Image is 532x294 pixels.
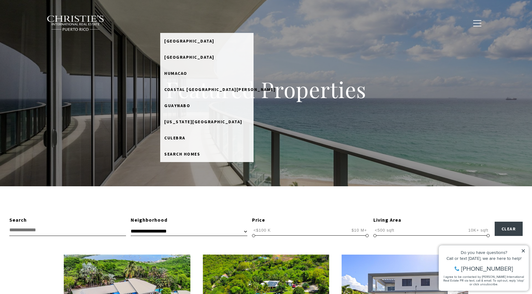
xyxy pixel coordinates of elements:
div: Call or text [DATE], we are here to help! [7,20,90,24]
span: [GEOGRAPHIC_DATA] [164,54,214,60]
button: Clear [495,222,523,236]
a: Puerto Rico West Coast [160,114,254,130]
span: [GEOGRAPHIC_DATA] [164,38,214,44]
a: Rio Grande [160,49,254,65]
span: I agree to be contacted by [PERSON_NAME] International Real Estate PR via text, call & email. To ... [8,38,89,50]
span: Culebra [164,135,185,141]
div: Neighborhood [131,216,247,224]
img: Christie's International Real Estate black text logo [47,15,105,31]
h1: Featured Properties [126,76,406,103]
span: Humacao [164,70,187,76]
button: button [469,14,485,32]
div: Price [252,216,369,224]
div: Search [9,216,126,224]
a: Culebra [160,130,254,146]
span: 10K+ sqft [467,227,490,233]
span: [PHONE_NUMBER] [26,29,77,35]
span: Search Homes [164,151,200,157]
span: $10 M+ [350,227,369,233]
a: Guaynabo [160,97,254,114]
a: Humacao [160,65,254,81]
a: Dorado Beach [160,33,254,49]
span: Guaynabo [164,103,190,108]
span: <$100 K [252,227,273,233]
div: Do you have questions? [7,14,90,18]
span: [US_STATE][GEOGRAPHIC_DATA] [164,119,242,124]
div: Living Area [373,216,490,224]
span: <500 sqft [373,227,396,233]
span: Coastal [GEOGRAPHIC_DATA][PERSON_NAME] [164,87,275,92]
a: Coastal San Juan [160,81,254,97]
a: search [160,146,254,162]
